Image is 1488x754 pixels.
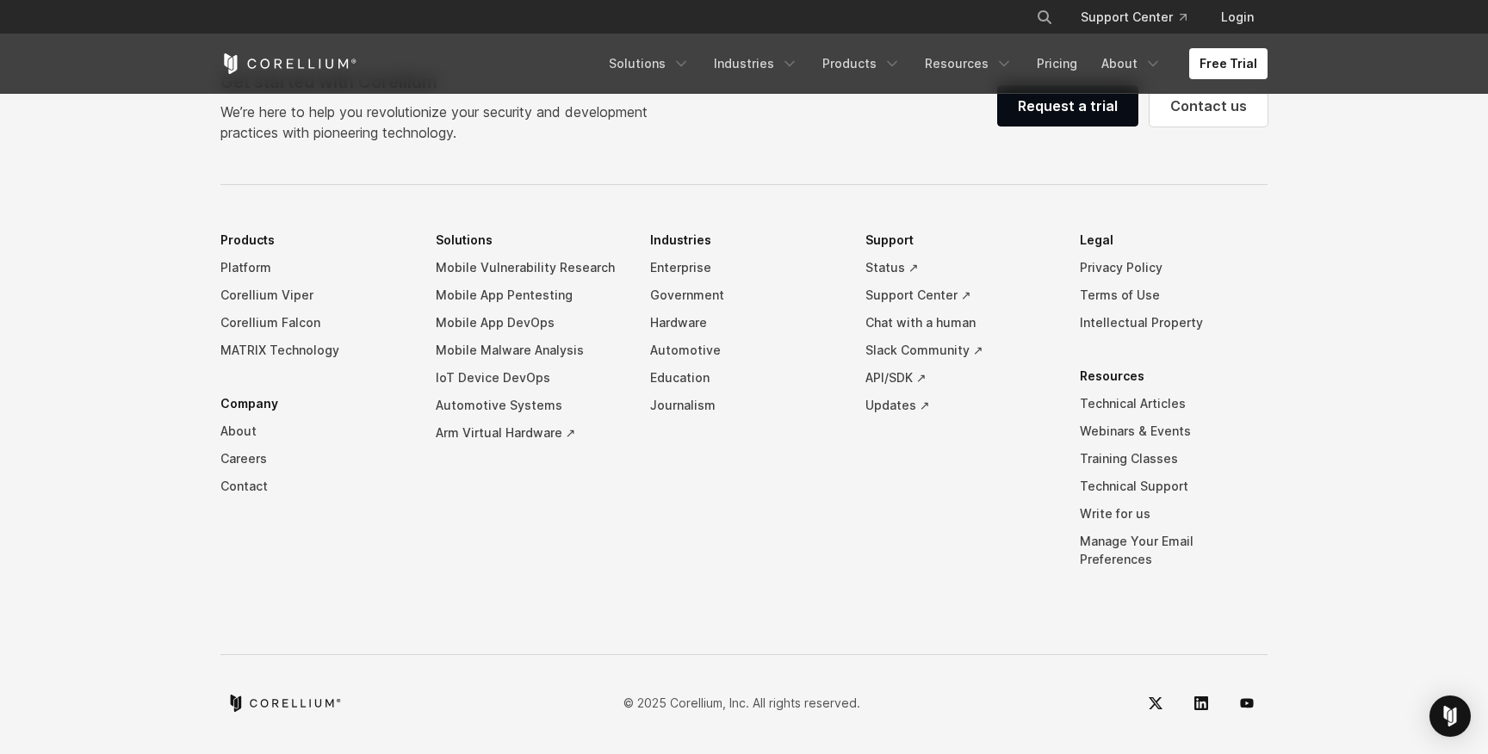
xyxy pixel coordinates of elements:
a: Platform [220,254,408,281]
a: Hardware [650,309,838,337]
a: Solutions [598,48,700,79]
a: MATRIX Technology [220,337,408,364]
a: API/SDK ↗ [865,364,1053,392]
a: About [1091,48,1172,79]
a: Updates ↗ [865,392,1053,419]
a: About [220,417,408,445]
a: Mobile Vulnerability Research [436,254,623,281]
button: Search [1029,2,1060,33]
a: Free Trial [1189,48,1268,79]
a: Corellium Viper [220,281,408,309]
a: Support Center [1067,2,1200,33]
div: Navigation Menu [598,48,1268,79]
a: Intellectual Property [1080,309,1268,337]
a: Privacy Policy [1080,254,1268,281]
a: Enterprise [650,254,838,281]
a: Government [650,281,838,309]
p: © 2025 Corellium, Inc. All rights reserved. [623,694,860,712]
a: Contact [220,473,408,500]
a: LinkedIn [1181,683,1222,724]
a: Automotive Systems [436,392,623,419]
a: Slack Community ↗ [865,337,1053,364]
a: Resources [914,48,1023,79]
a: Twitter [1135,683,1176,724]
a: Request a trial [997,85,1138,127]
a: Status ↗ [865,254,1053,281]
a: Terms of Use [1080,281,1268,309]
a: Webinars & Events [1080,417,1268,445]
a: Industries [704,48,809,79]
div: Open Intercom Messenger [1429,695,1471,737]
a: Mobile App DevOps [436,309,623,337]
a: Corellium Falcon [220,309,408,337]
a: IoT Device DevOps [436,364,623,392]
a: Technical Support [1080,473,1268,500]
a: Corellium home [227,695,342,712]
a: Corellium Home [220,53,357,74]
a: Contact us [1150,85,1268,127]
a: Pricing [1026,48,1088,79]
a: Support Center ↗ [865,281,1053,309]
div: Navigation Menu [220,226,1268,599]
a: Login [1207,2,1268,33]
a: Arm Virtual Hardware ↗ [436,419,623,447]
a: Write for us [1080,500,1268,528]
a: Technical Articles [1080,390,1268,417]
a: Mobile App Pentesting [436,281,623,309]
a: Training Classes [1080,445,1268,473]
a: Journalism [650,392,838,419]
a: Education [650,364,838,392]
a: Manage Your Email Preferences [1080,528,1268,573]
a: Chat with a human [865,309,1053,337]
a: Mobile Malware Analysis [436,337,623,364]
a: YouTube [1226,683,1268,724]
a: Products [812,48,911,79]
p: We’re here to help you revolutionize your security and development practices with pioneering tech... [220,102,661,143]
a: Careers [220,445,408,473]
div: Navigation Menu [1015,2,1268,33]
a: Automotive [650,337,838,364]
